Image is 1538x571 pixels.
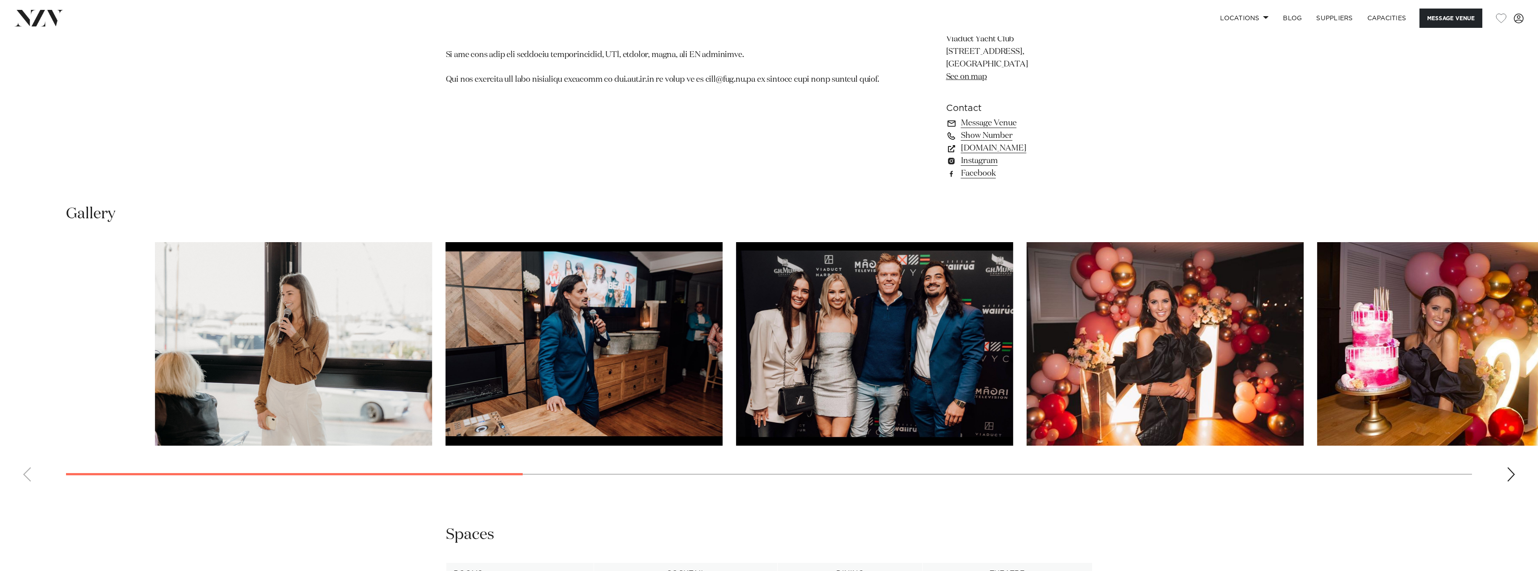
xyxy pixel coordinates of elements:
a: Show Number [946,129,1093,142]
h6: Contact [946,102,1093,115]
swiper-slide: 1 / 14 [155,242,432,446]
h2: Spaces [446,525,494,545]
a: Instagram [946,155,1093,167]
a: SUPPLIERS [1309,9,1360,28]
p: Viaduct Yacht Club [STREET_ADDRESS], [GEOGRAPHIC_DATA] [946,33,1093,84]
a: BLOG [1276,9,1309,28]
swiper-slide: 4 / 14 [1027,242,1304,446]
a: Capacities [1360,9,1414,28]
h2: Gallery [66,204,115,224]
button: Message Venue [1419,9,1482,28]
a: [DOMAIN_NAME] [946,142,1093,155]
swiper-slide: 3 / 14 [736,242,1013,446]
a: Facebook [946,167,1093,180]
a: See on map [946,73,987,81]
swiper-slide: 2 / 14 [445,242,723,446]
img: nzv-logo.png [14,10,63,26]
a: Locations [1213,9,1276,28]
a: Message Venue [946,117,1093,129]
